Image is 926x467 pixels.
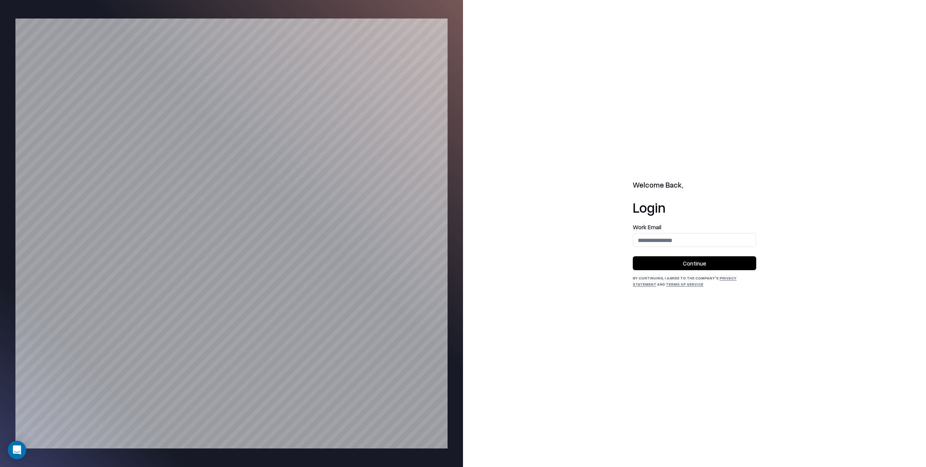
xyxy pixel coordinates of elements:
a: Terms of Service [666,282,703,286]
div: By continuing, I agree to the Company's and [633,275,756,287]
h1: Login [633,200,756,215]
label: Work Email [633,224,756,230]
h2: Welcome Back, [633,180,756,191]
div: Open Intercom Messenger [8,441,26,459]
button: Continue [633,256,756,270]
